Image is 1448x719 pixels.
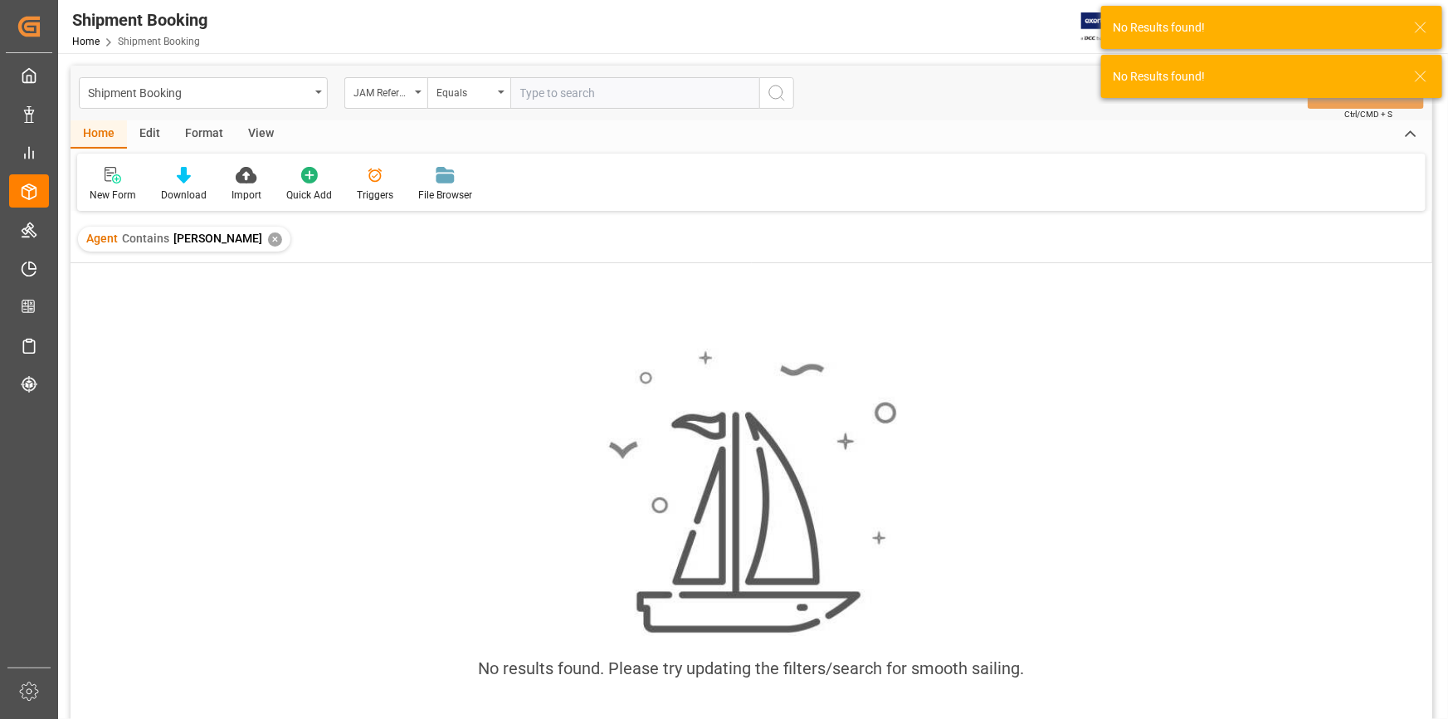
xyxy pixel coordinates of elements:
[286,188,332,203] div: Quick Add
[344,77,427,109] button: open menu
[353,81,410,100] div: JAM Reference Number
[236,120,286,149] div: View
[72,36,100,47] a: Home
[88,81,310,102] div: Shipment Booking
[232,188,261,203] div: Import
[71,120,127,149] div: Home
[173,120,236,149] div: Format
[122,232,169,245] span: Contains
[759,77,794,109] button: search button
[127,120,173,149] div: Edit
[86,232,118,245] span: Agent
[510,77,759,109] input: Type to search
[268,232,282,247] div: ✕
[1344,108,1392,120] span: Ctrl/CMD + S
[1081,12,1138,42] img: Exertis%20JAM%20-%20Email%20Logo.jpg_1722504956.jpg
[436,81,493,100] div: Equals
[479,656,1025,681] div: No results found. Please try updating the filters/search for smooth sailing.
[173,232,262,245] span: [PERSON_NAME]
[79,77,328,109] button: open menu
[427,77,510,109] button: open menu
[607,349,897,636] img: smooth_sailing.jpeg
[161,188,207,203] div: Download
[72,7,207,32] div: Shipment Booking
[1113,68,1398,86] div: No Results found!
[357,188,393,203] div: Triggers
[418,188,472,203] div: File Browser
[1113,19,1398,37] div: No Results found!
[90,188,136,203] div: New Form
